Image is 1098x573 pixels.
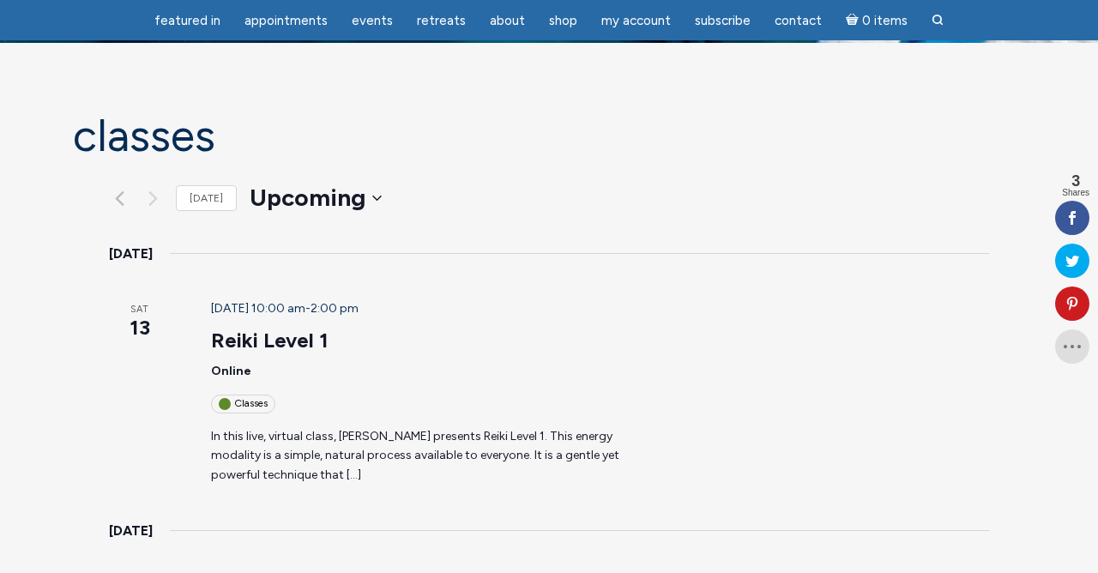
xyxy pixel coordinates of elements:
[862,15,908,27] span: 0 items
[490,13,525,28] span: About
[1062,173,1089,189] span: 3
[250,181,365,215] span: Upcoming
[109,520,153,542] time: [DATE]
[73,112,1025,160] h1: Classes
[250,181,382,215] button: Upcoming
[142,188,163,208] button: Next Events
[836,3,918,38] a: Cart0 items
[211,301,359,316] time: -
[211,395,275,413] div: Classes
[846,13,862,28] i: Cart
[244,13,328,28] span: Appointments
[109,188,130,208] a: Previous Events
[1062,189,1089,197] span: Shares
[109,303,170,317] span: Sat
[539,4,588,38] a: Shop
[695,13,751,28] span: Subscribe
[144,4,231,38] a: featured in
[211,328,329,353] a: Reiki Level 1
[764,4,832,38] a: Contact
[775,13,822,28] span: Contact
[685,4,761,38] a: Subscribe
[352,13,393,28] span: Events
[154,13,220,28] span: featured in
[480,4,535,38] a: About
[109,313,170,342] span: 13
[591,4,681,38] a: My Account
[109,243,153,265] time: [DATE]
[211,427,656,486] p: In this live, virtual class, [PERSON_NAME] presents Reiki Level 1. This energy modality is a simp...
[234,4,338,38] a: Appointments
[211,364,251,378] span: Online
[407,4,476,38] a: Retreats
[311,301,359,316] span: 2:00 pm
[176,185,237,212] a: [DATE]
[601,13,671,28] span: My Account
[417,13,466,28] span: Retreats
[211,301,305,316] span: [DATE] 10:00 am
[549,13,577,28] span: Shop
[341,4,403,38] a: Events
